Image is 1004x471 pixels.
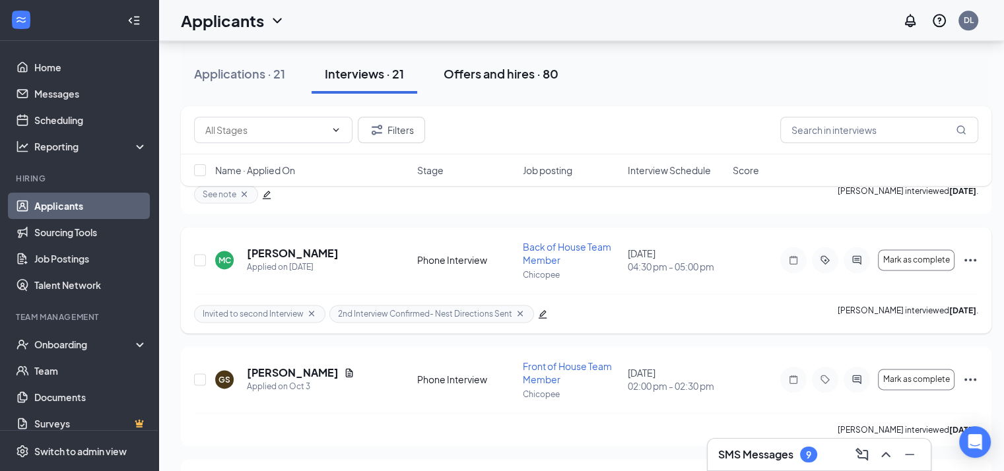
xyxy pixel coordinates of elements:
span: Interview Schedule [628,164,711,177]
svg: Analysis [16,140,29,153]
div: Team Management [16,311,145,323]
p: [PERSON_NAME] interviewed . [838,305,978,323]
button: Minimize [899,444,920,465]
div: Applied on Oct 3 [247,380,354,393]
a: Team [34,358,147,384]
div: Switch to admin view [34,445,127,458]
span: Job posting [523,164,572,177]
p: Chicopee [523,269,620,280]
div: DL [964,15,974,26]
button: Filter Filters [358,117,425,143]
a: SurveysCrown [34,410,147,437]
svg: Tag [817,374,833,385]
div: MC [218,255,231,266]
a: Talent Network [34,272,147,298]
span: 2nd Interview Confirmed- Nest Directions Sent [338,308,512,319]
a: Documents [34,384,147,410]
a: Job Postings [34,245,147,272]
div: Applied on [DATE] [247,261,339,274]
div: Phone Interview [417,253,514,267]
div: 9 [806,449,811,460]
div: Open Intercom Messenger [959,426,991,458]
span: Name · Applied On [215,164,295,177]
svg: Note [786,374,801,385]
svg: ComposeMessage [854,447,870,462]
p: Chicopee [523,389,620,400]
svg: QuestionInfo [931,13,947,28]
span: edit [538,309,547,319]
svg: Notifications [902,13,918,28]
span: 04:30 pm - 05:00 pm [628,260,725,273]
svg: ActiveChat [849,374,865,385]
div: Interviews · 21 [325,65,404,82]
span: Stage [417,164,444,177]
p: [PERSON_NAME] interviewed . [838,424,978,435]
span: Mark as complete [883,255,949,265]
div: Phone Interview [417,373,514,386]
svg: Cross [515,308,525,319]
svg: Ellipses [962,371,978,387]
span: Invited to second Interview [203,308,304,319]
a: Messages [34,80,147,107]
a: Scheduling [34,107,147,133]
button: Mark as complete [878,249,954,270]
div: Offers and hires · 80 [444,65,558,82]
div: Hiring [16,173,145,184]
div: Reporting [34,140,148,153]
span: Score [733,164,759,177]
svg: WorkstreamLogo [15,13,28,26]
svg: ChevronUp [878,447,894,462]
svg: MagnifyingGlass [956,125,966,135]
h3: SMS Messages [718,447,793,462]
a: Sourcing Tools [34,219,147,245]
svg: ActiveTag [817,255,833,265]
svg: ActiveChat [849,255,865,265]
svg: Collapse [127,14,141,27]
div: Applications · 21 [194,65,285,82]
span: Front of House Team Member [523,360,612,385]
button: ChevronUp [875,444,896,465]
svg: Note [786,255,801,265]
input: Search in interviews [780,117,978,143]
div: GS [218,374,230,385]
input: All Stages [205,123,325,137]
a: Home [34,54,147,80]
h5: [PERSON_NAME] [247,365,339,380]
svg: Cross [306,308,317,319]
span: 02:00 pm - 02:30 pm [628,379,725,392]
svg: ChevronDown [269,13,285,28]
div: [DATE] [628,247,725,273]
svg: ChevronDown [331,125,341,135]
h5: [PERSON_NAME] [247,246,339,261]
svg: Ellipses [962,252,978,268]
button: Mark as complete [878,369,954,390]
span: Back of House Team Member [523,241,611,266]
h1: Applicants [181,9,264,32]
span: Mark as complete [883,375,949,384]
div: [DATE] [628,366,725,392]
b: [DATE] [949,425,976,435]
svg: UserCheck [16,338,29,351]
svg: Minimize [902,447,918,462]
svg: Filter [369,122,385,138]
b: [DATE] [949,305,976,315]
button: ComposeMessage [852,444,873,465]
a: Applicants [34,193,147,219]
div: Onboarding [34,338,136,351]
svg: Document [344,367,354,378]
svg: Settings [16,445,29,458]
